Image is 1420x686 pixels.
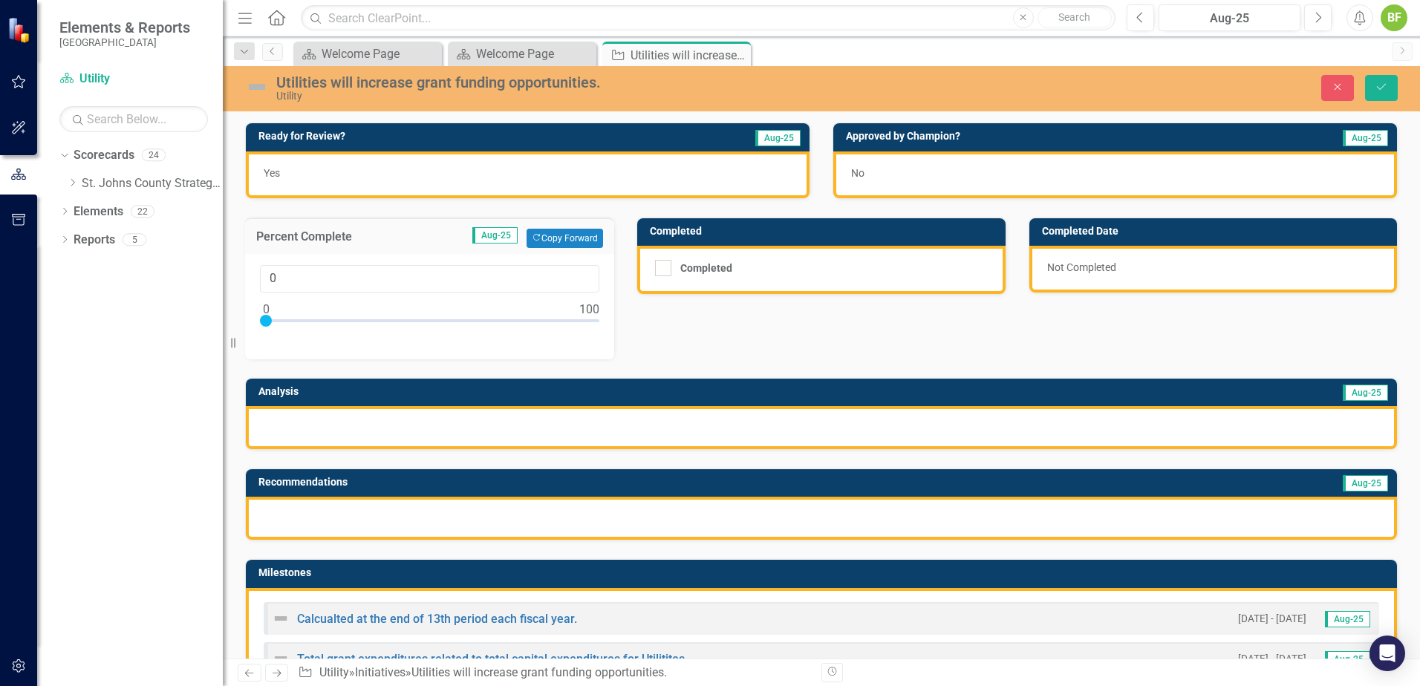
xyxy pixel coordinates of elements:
[1159,4,1300,31] button: Aug-25
[1343,385,1388,401] span: Aug-25
[59,36,190,48] small: [GEOGRAPHIC_DATA]
[276,74,891,91] div: Utilities will increase grant funding opportunities.
[123,233,146,246] div: 5
[1325,611,1370,627] span: Aug-25
[1381,4,1407,31] button: BF
[59,106,208,132] input: Search Below...
[1042,226,1390,237] h3: Completed Date
[631,46,747,65] div: Utilities will increase grant funding opportunities.
[59,19,190,36] span: Elements & Reports
[1038,7,1112,28] button: Search
[131,205,154,218] div: 22
[264,167,280,179] span: Yes
[297,612,577,626] a: Calcualted at the end of 13th period each fiscal year.
[1058,11,1090,23] span: Search
[7,17,33,43] img: ClearPoint Strategy
[297,45,438,63] a: Welcome Page
[258,477,1000,488] h3: Recommendations
[298,664,810,682] div: » »
[322,45,438,63] div: Welcome Page
[258,386,781,397] h3: Analysis
[258,567,1390,578] h3: Milestones
[1164,10,1295,27] div: Aug-25
[272,650,290,667] img: Not Defined
[74,232,115,249] a: Reports
[527,229,603,248] button: Copy Forward
[755,130,801,146] span: Aug-25
[476,45,593,63] div: Welcome Page
[59,71,208,88] a: Utility
[1369,636,1405,671] div: Open Intercom Messenger
[245,75,269,99] img: Not Defined
[1238,652,1306,666] small: [DATE] - [DATE]
[411,665,667,679] div: Utilities will increase grant funding opportunities.
[142,149,166,162] div: 24
[256,230,403,244] h3: Percent Complete
[1238,612,1306,626] small: [DATE] - [DATE]
[1029,246,1397,293] div: Not Completed
[74,203,123,220] a: Elements
[1325,651,1370,667] span: Aug-25
[276,91,891,102] div: Utility
[74,147,134,164] a: Scorecards
[82,175,223,192] a: St. Johns County Strategic Plan
[851,167,864,179] span: No
[472,227,518,244] span: Aug-25
[301,5,1116,31] input: Search ClearPoint...
[452,45,593,63] a: Welcome Page
[1343,130,1388,146] span: Aug-25
[846,131,1231,142] h3: Approved by Champion?
[1343,475,1388,491] span: Aug-25
[258,131,612,142] h3: Ready for Review?
[272,610,290,627] img: Not Defined
[650,226,997,237] h3: Completed
[355,665,406,679] a: Initiatives
[319,665,349,679] a: Utility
